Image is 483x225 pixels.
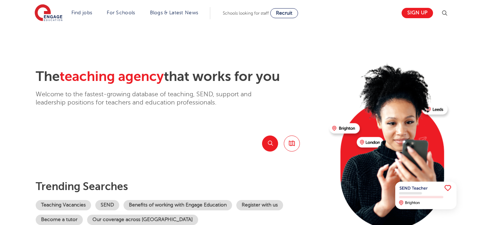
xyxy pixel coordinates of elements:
a: Blogs & Latest News [150,10,198,15]
p: Trending searches [36,180,324,193]
h2: The that works for you [36,68,324,85]
a: SEND [95,200,119,210]
a: Our coverage across [GEOGRAPHIC_DATA] [87,215,198,225]
a: Benefits of working with Engage Education [124,200,232,210]
span: Recruit [276,10,292,16]
span: Schools looking for staff [223,11,269,16]
a: Sign up [402,8,433,18]
a: Become a tutor [36,215,83,225]
span: teaching agency [60,69,164,84]
a: Teaching Vacancies [36,200,91,210]
a: Find jobs [71,10,92,15]
img: Engage Education [35,4,62,22]
p: Welcome to the fastest-growing database of teaching, SEND, support and leadership positions for t... [36,90,271,107]
a: For Schools [107,10,135,15]
a: Recruit [270,8,298,18]
button: Search [262,135,278,152]
a: Register with us [236,200,283,210]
